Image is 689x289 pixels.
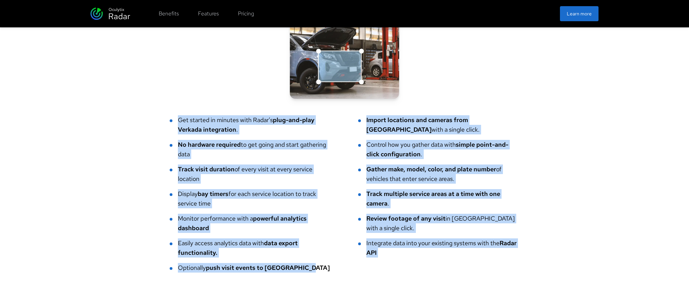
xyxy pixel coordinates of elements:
[178,214,331,233] div: Monitor performance with a
[366,238,519,258] div: Integrate data into your existing systems with the
[178,238,331,258] div: Easily access analytics data with
[155,7,183,21] button: Benefits
[178,141,241,148] span: No hardware required
[108,11,130,22] div: Radar
[234,7,258,21] button: Pricing
[560,6,599,21] button: Learn more
[366,214,446,222] span: Review footage of any visit
[178,140,331,159] div: to get going and start gathering data
[109,6,124,13] div: Oculytix
[216,249,217,257] span: .
[366,165,496,173] span: Gather make, model, color, and plate number
[178,189,331,208] div: Display for each service location to track service time
[90,5,130,22] button: Oculytix Radar
[206,264,330,272] span: push visit events to [GEOGRAPHIC_DATA]
[366,189,519,208] div: .
[178,115,331,134] div: Get started in minutes with Radar’s .
[90,8,103,20] img: Radar Logo
[366,140,519,159] div: Control how you gather data with .
[198,190,228,198] span: bay timers
[366,190,500,207] span: Track multiple service areas at a time with one camera
[366,115,519,134] div: with a single click.
[366,165,519,184] div: of vehicles that enter service areas.
[178,165,235,173] span: Track visit duration
[366,214,519,233] div: in [GEOGRAPHIC_DATA] with a single click.
[178,165,331,184] div: of every visit at every service location
[290,22,399,99] img: Detection area edit graphic
[194,7,223,21] button: Features
[178,263,330,273] div: Optionally
[366,116,468,133] span: Import locations and cameras from [GEOGRAPHIC_DATA]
